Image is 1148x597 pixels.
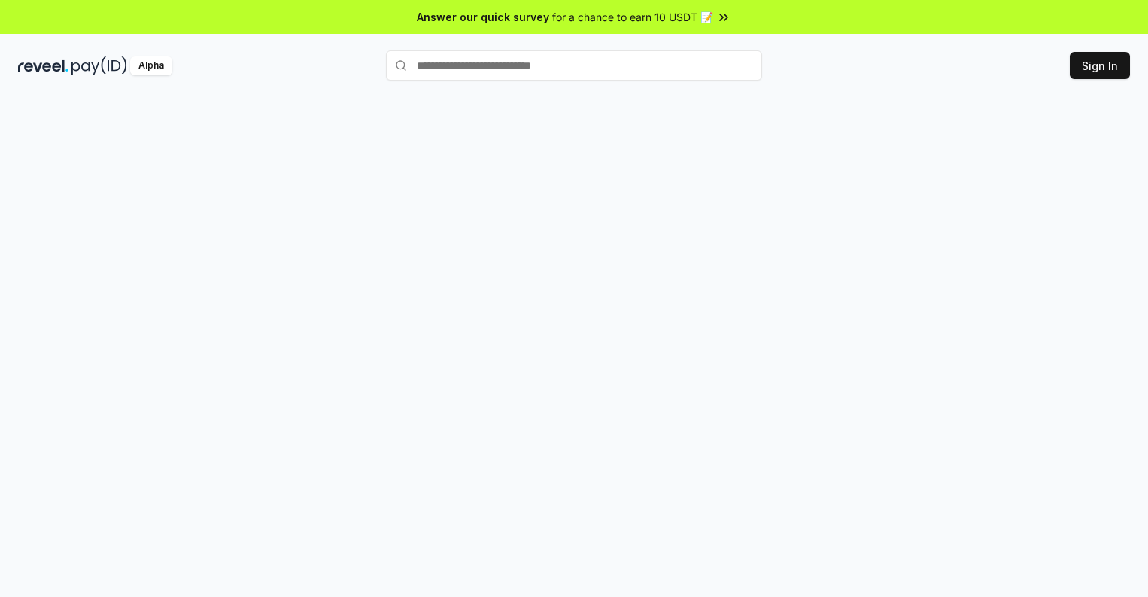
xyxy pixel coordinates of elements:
[1070,52,1130,79] button: Sign In
[417,9,549,25] span: Answer our quick survey
[130,56,172,75] div: Alpha
[18,56,68,75] img: reveel_dark
[71,56,127,75] img: pay_id
[552,9,713,25] span: for a chance to earn 10 USDT 📝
